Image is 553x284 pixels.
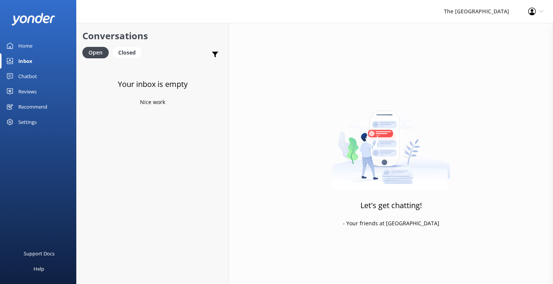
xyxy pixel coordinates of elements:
[18,69,37,84] div: Chatbot
[82,47,109,58] div: Open
[18,53,32,69] div: Inbox
[113,47,141,58] div: Closed
[34,261,44,276] div: Help
[343,219,439,228] p: - Your friends at [GEOGRAPHIC_DATA]
[24,246,55,261] div: Support Docs
[140,98,165,106] p: Nice work
[18,38,32,53] div: Home
[332,95,450,190] img: artwork of a man stealing a conversation from at giant smartphone
[18,84,37,99] div: Reviews
[11,13,55,26] img: yonder-white-logo.png
[360,199,422,212] h3: Let's get chatting!
[113,48,145,56] a: Closed
[82,29,223,43] h2: Conversations
[82,48,113,56] a: Open
[18,99,47,114] div: Recommend
[118,78,188,90] h3: Your inbox is empty
[18,114,37,130] div: Settings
